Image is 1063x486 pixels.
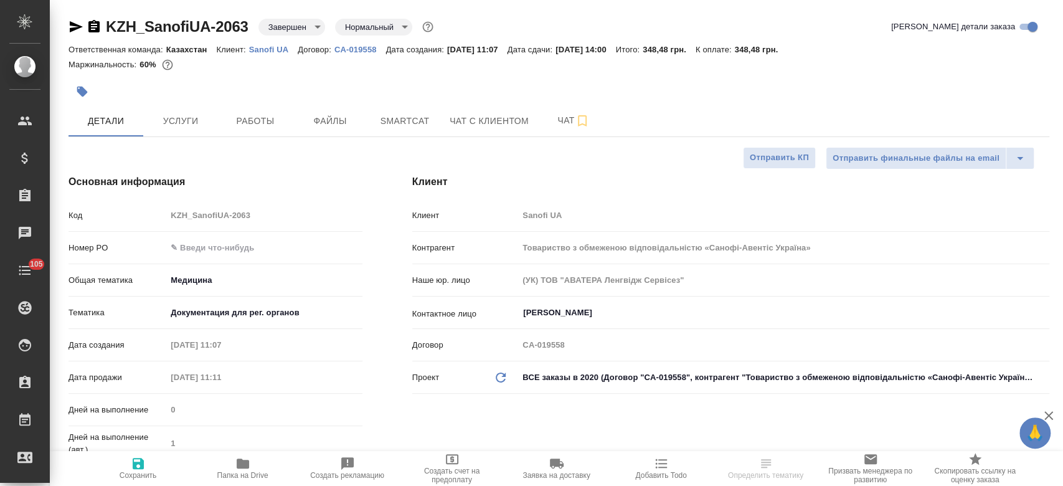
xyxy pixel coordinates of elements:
[518,239,1049,257] input: Пустое поле
[743,147,816,169] button: Отправить КП
[166,206,362,224] input: Пустое поле
[225,113,285,129] span: Работы
[334,45,386,54] p: CA-019558
[69,274,166,287] p: Общая тематика
[341,22,397,32] button: Нормальный
[69,431,166,456] p: Дней на выполнение (авт.)
[69,209,166,222] p: Код
[826,147,1006,169] button: Отправить финальные файлы на email
[87,19,102,34] button: Скопировать ссылку
[166,336,275,354] input: Пустое поле
[191,451,295,486] button: Папка на Drive
[518,367,1049,388] div: ВСЕ заказы в 2020 (Договор "CA-019558", контрагент "Товариство з обмеженою відповідальністю «Сано...
[166,434,362,452] input: Пустое поле
[891,21,1015,33] span: [PERSON_NAME] детали заказа
[635,471,686,480] span: Добавить Todo
[295,451,400,486] button: Создать рекламацию
[249,44,298,54] a: Sanofi UA
[69,19,83,34] button: Скопировать ссылку для ЯМессенджера
[265,22,310,32] button: Завершен
[412,174,1049,189] h4: Клиент
[412,308,519,320] p: Контактное лицо
[518,271,1049,289] input: Пустое поле
[22,258,50,270] span: 105
[249,45,298,54] p: Sanofi UA
[69,307,166,319] p: Тематика
[616,45,643,54] p: Итого:
[86,451,191,486] button: Сохранить
[412,274,519,287] p: Наше юр. лицо
[826,467,915,484] span: Призвать менеджера по развитию
[258,19,325,36] div: Завершен
[217,471,268,480] span: Папка на Drive
[643,45,696,54] p: 348,48 грн.
[166,239,362,257] input: ✎ Введи что-нибудь
[375,113,435,129] span: Smartcat
[166,270,362,291] div: Медицина
[609,451,714,486] button: Добавить Todo
[1042,312,1045,314] button: Open
[412,242,519,254] p: Контрагент
[1024,420,1046,446] span: 🙏
[400,451,504,486] button: Создать счет на предоплату
[216,45,248,54] p: Клиент:
[412,371,440,384] p: Проект
[310,471,384,480] span: Создать рекламацию
[447,45,508,54] p: [DATE] 11:07
[151,113,210,129] span: Услуги
[407,467,497,484] span: Создать счет на предоплату
[504,451,609,486] button: Заявка на доставку
[728,471,803,480] span: Определить тематику
[923,451,1028,486] button: Скопировать ссылку на оценку заказа
[518,336,1049,354] input: Пустое поле
[714,451,818,486] button: Определить тематику
[166,401,362,419] input: Пустое поле
[69,404,166,416] p: Дней на выполнение
[69,60,139,69] p: Маржинальность:
[120,471,157,480] span: Сохранить
[555,45,616,54] p: [DATE] 14:00
[696,45,735,54] p: К оплате:
[450,113,529,129] span: Чат с клиентом
[575,113,590,128] svg: Подписаться
[3,255,47,286] a: 105
[69,371,166,384] p: Дата продажи
[334,44,386,54] a: CA-019558
[508,45,555,54] p: Дата сдачи:
[69,242,166,254] p: Номер PO
[386,45,447,54] p: Дата создания:
[412,339,519,351] p: Договор
[69,339,166,351] p: Дата создания
[522,471,590,480] span: Заявка на доставку
[106,18,248,35] a: KZH_SanofiUA-2063
[335,19,412,36] div: Завершен
[518,206,1049,224] input: Пустое поле
[166,368,275,386] input: Пустое поле
[833,151,999,166] span: Отправить финальные файлы на email
[76,113,136,129] span: Детали
[166,302,362,323] div: Документация для рег. органов
[298,45,334,54] p: Договор:
[300,113,360,129] span: Файлы
[412,209,519,222] p: Клиент
[69,78,96,105] button: Добавить тэг
[818,451,923,486] button: Призвать менеджера по развитию
[69,45,166,54] p: Ответственная команда:
[166,45,217,54] p: Казахстан
[420,19,436,35] button: Доп статусы указывают на важность/срочность заказа
[930,467,1020,484] span: Скопировать ссылку на оценку заказа
[139,60,159,69] p: 60%
[735,45,788,54] p: 348,48 грн.
[750,151,809,165] span: Отправить КП
[69,174,362,189] h4: Основная информация
[826,147,1034,169] div: split button
[544,113,603,128] span: Чат
[1019,417,1051,449] button: 🙏
[159,57,176,73] button: 100.53 UAH; 32.00 RUB;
